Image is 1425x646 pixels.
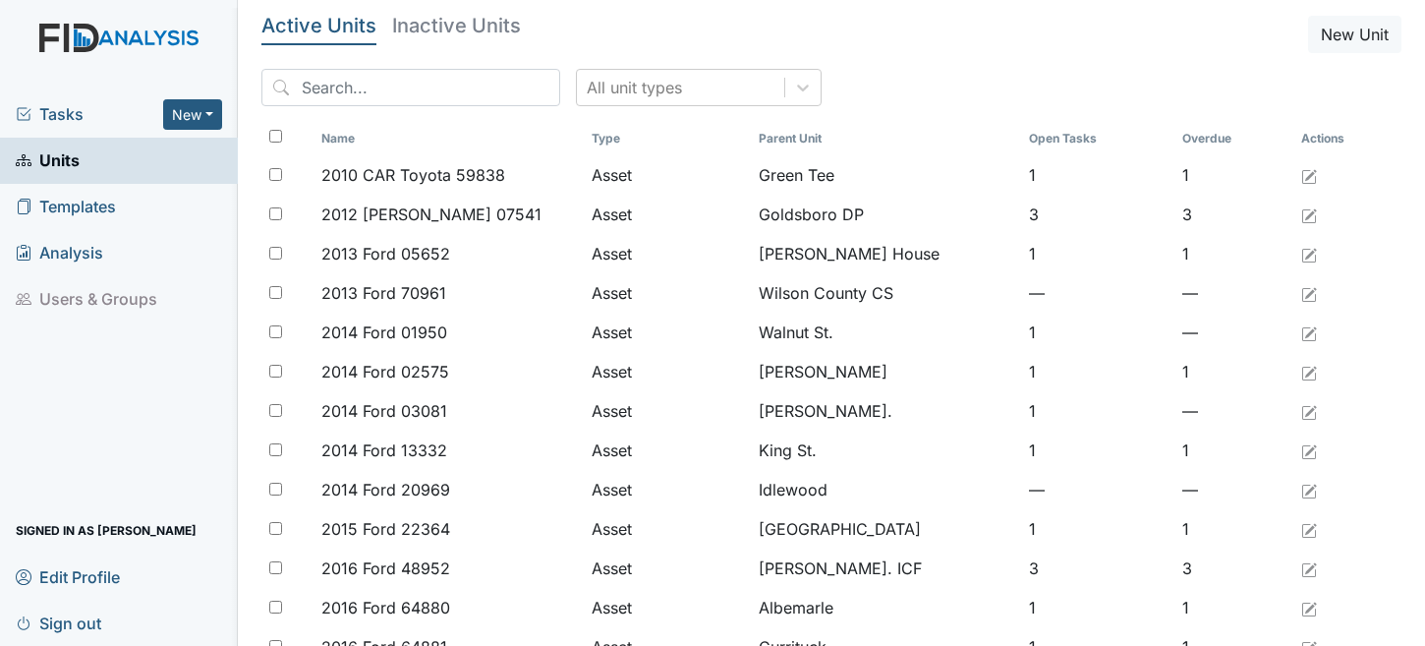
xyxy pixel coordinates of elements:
span: 2016 Ford 48952 [321,557,450,580]
td: Asset [584,509,751,549]
input: Toggle All Rows Selected [269,130,282,143]
span: 2014 Ford 02575 [321,360,449,383]
a: Edit [1301,557,1317,580]
h5: Active Units [261,16,376,35]
a: Tasks [16,102,163,126]
td: [PERSON_NAME] House [751,234,1021,273]
td: [PERSON_NAME] [751,352,1021,391]
td: 1 [1174,352,1293,391]
th: Actions [1293,122,1392,155]
td: 1 [1174,509,1293,549]
a: Edit [1301,399,1317,423]
td: 1 [1174,588,1293,627]
th: Toggle SortBy [313,122,584,155]
td: 1 [1021,352,1174,391]
a: Edit [1301,478,1317,501]
td: 1 [1021,391,1174,431]
td: — [1174,391,1293,431]
a: Edit [1301,203,1317,226]
td: — [1174,313,1293,352]
td: 1 [1021,509,1174,549]
span: Templates [16,192,116,222]
td: — [1021,273,1174,313]
span: 2013 Ford 05652 [321,242,450,265]
td: 3 [1174,195,1293,234]
td: Asset [584,391,751,431]
a: Edit [1301,517,1317,541]
td: Asset [584,352,751,391]
a: Edit [1301,596,1317,619]
td: 3 [1021,195,1174,234]
span: 2015 Ford 22364 [321,517,450,541]
td: 1 [1174,431,1293,470]
span: 2014 Ford 20969 [321,478,450,501]
td: Asset [584,549,751,588]
td: Asset [584,155,751,195]
td: 1 [1174,155,1293,195]
a: Edit [1301,281,1317,305]
td: — [1174,470,1293,509]
span: 2014 Ford 03081 [321,399,447,423]
td: Walnut St. [751,313,1021,352]
td: 3 [1174,549,1293,588]
th: Toggle SortBy [1021,122,1174,155]
input: Search... [261,69,560,106]
span: Signed in as [PERSON_NAME] [16,515,197,546]
button: New [163,99,222,130]
a: Edit [1301,242,1317,265]
div: All unit types [587,76,682,99]
span: 2013 Ford 70961 [321,281,446,305]
td: 1 [1021,313,1174,352]
th: Toggle SortBy [1174,122,1293,155]
a: Edit [1301,360,1317,383]
td: Wilson County CS [751,273,1021,313]
h5: Inactive Units [392,16,521,35]
a: Edit [1301,321,1317,344]
td: Asset [584,195,751,234]
th: Toggle SortBy [751,122,1021,155]
td: 1 [1021,155,1174,195]
span: 2016 Ford 64880 [321,596,450,619]
td: 1 [1021,588,1174,627]
button: New Unit [1308,16,1401,53]
td: Asset [584,431,751,470]
td: 1 [1021,431,1174,470]
td: Asset [584,234,751,273]
td: 1 [1174,234,1293,273]
td: [PERSON_NAME]. [751,391,1021,431]
span: 2012 [PERSON_NAME] 07541 [321,203,541,226]
td: Asset [584,470,751,509]
span: Units [16,146,80,176]
td: [PERSON_NAME]. ICF [751,549,1021,588]
td: Albemarle [751,588,1021,627]
span: Sign out [16,608,101,638]
td: — [1021,470,1174,509]
td: Green Tee [751,155,1021,195]
span: Edit Profile [16,561,120,592]
td: King St. [751,431,1021,470]
a: Edit [1301,439,1317,462]
td: Asset [584,273,751,313]
td: — [1174,273,1293,313]
span: 2010 CAR Toyota 59838 [321,163,505,187]
span: 2014 Ford 01950 [321,321,447,344]
th: Toggle SortBy [584,122,751,155]
td: Idlewood [751,470,1021,509]
td: Asset [584,588,751,627]
td: Goldsboro DP [751,195,1021,234]
span: Analysis [16,238,103,268]
td: 1 [1021,234,1174,273]
td: Asset [584,313,751,352]
span: 2014 Ford 13332 [321,439,447,462]
td: 3 [1021,549,1174,588]
td: [GEOGRAPHIC_DATA] [751,509,1021,549]
a: Edit [1301,163,1317,187]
